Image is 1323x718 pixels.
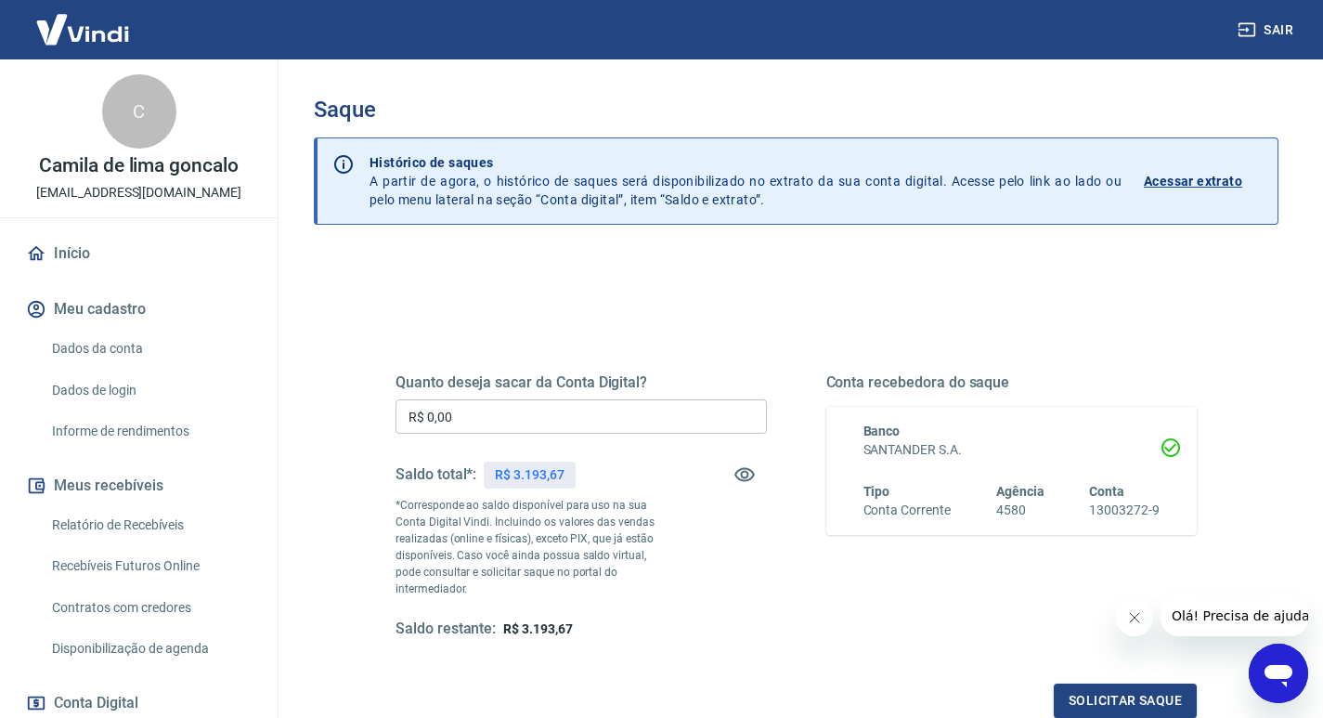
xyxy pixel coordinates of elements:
img: Vindi [22,1,143,58]
a: Dados da conta [45,330,255,368]
h6: Conta Corrente [863,501,951,520]
a: Dados de login [45,372,255,410]
span: Olá! Precisa de ajuda? [11,13,156,28]
p: [EMAIL_ADDRESS][DOMAIN_NAME] [36,183,241,202]
p: Acessar extrato [1144,172,1242,190]
h5: Conta recebedora do saque [826,373,1198,392]
h6: 13003272-9 [1089,501,1160,520]
p: Histórico de saques [370,153,1122,172]
iframe: Botão para abrir a janela de mensagens [1249,644,1308,703]
a: Acessar extrato [1144,153,1263,209]
p: Camila de lima goncalo [39,156,239,176]
span: Banco [863,424,901,438]
a: Recebíveis Futuros Online [45,547,255,585]
iframe: Mensagem da empresa [1161,595,1308,636]
button: Sair [1234,13,1301,47]
span: Conta [1089,484,1124,499]
p: A partir de agora, o histórico de saques será disponibilizado no extrato da sua conta digital. Ac... [370,153,1122,209]
a: Relatório de Recebíveis [45,506,255,544]
div: C [102,74,176,149]
iframe: Fechar mensagem [1116,599,1153,636]
h5: Saldo total*: [396,465,476,484]
h3: Saque [314,97,1278,123]
h6: 4580 [996,501,1044,520]
h5: Saldo restante: [396,620,496,639]
span: Tipo [863,484,890,499]
button: Meus recebíveis [22,465,255,506]
button: Meu cadastro [22,289,255,330]
a: Contratos com credores [45,589,255,627]
span: R$ 3.193,67 [503,621,572,636]
p: R$ 3.193,67 [495,465,564,485]
a: Disponibilização de agenda [45,630,255,668]
span: Agência [996,484,1044,499]
p: *Corresponde ao saldo disponível para uso na sua Conta Digital Vindi. Incluindo os valores das ve... [396,497,674,597]
h5: Quanto deseja sacar da Conta Digital? [396,373,767,392]
button: Solicitar saque [1054,684,1197,718]
a: Informe de rendimentos [45,412,255,450]
h6: SANTANDER S.A. [863,440,1161,460]
a: Início [22,233,255,274]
